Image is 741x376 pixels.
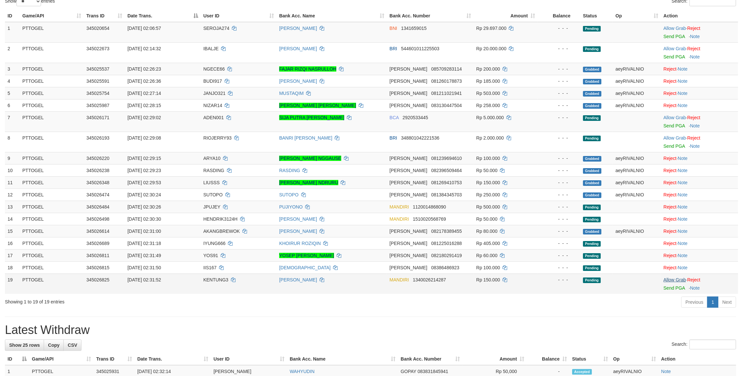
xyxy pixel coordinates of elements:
span: 345022673 [86,46,109,51]
a: Note [678,216,688,222]
td: PTTOGEL [20,75,84,87]
a: Note [678,156,688,161]
a: Note [678,168,688,173]
th: Bank Acc. Name: activate to sort column ascending [287,353,398,365]
th: Trans ID: activate to sort column ascending [84,10,125,22]
th: Amount: activate to sort column ascending [462,353,527,365]
span: JPUJEY [203,204,220,210]
a: KHOIRUR ROZIQIN [279,241,321,246]
div: - - - [540,240,578,247]
span: [DATE] 02:29:02 [127,115,161,120]
span: NGECE66 [203,66,225,72]
span: ARYA10 [203,156,220,161]
div: - - - [540,135,578,141]
span: [PERSON_NAME] [390,168,427,173]
span: Grabbed [583,192,601,198]
td: 14 [5,213,20,225]
span: Rp 29.697.000 [476,26,506,31]
span: 345025754 [86,91,109,96]
span: Copy 1510020568769 to clipboard [413,216,446,222]
span: SUTOPO [203,192,223,197]
td: PTTOGEL [20,132,84,152]
span: IBALJE [203,46,219,51]
span: Copy 1120014868090 to clipboard [413,204,446,210]
a: 1 [707,297,718,308]
div: - - - [540,90,578,97]
td: 15 [5,225,20,237]
span: [PERSON_NAME] [390,180,427,185]
td: · [661,22,738,43]
td: aeyRIVALNIO [613,176,661,188]
td: aeyRIVALNIO [613,87,661,99]
span: 345026220 [86,156,109,161]
td: 1 [5,22,20,43]
td: 12 [5,188,20,201]
a: Reject [663,168,677,173]
span: [DATE] 02:31:00 [127,229,161,234]
a: Send PGA [663,54,685,59]
span: BNI [390,26,397,31]
span: ADEN001 [203,115,224,120]
td: aeyRIVALNIO [613,63,661,75]
td: PTTOGEL [20,164,84,176]
span: Rp 80.000 [476,229,498,234]
span: BUDI917 [203,78,222,84]
a: Reject [687,135,700,141]
th: Bank Acc. Number: activate to sort column ascending [387,10,474,22]
td: PTTOGEL [20,188,84,201]
span: Grabbed [583,229,601,234]
span: Grabbed [583,156,601,162]
a: [PERSON_NAME] NDRURU [279,180,338,185]
a: Copy [44,340,64,351]
a: Previous [681,297,707,308]
a: Reject [663,180,677,185]
div: - - - [540,114,578,121]
a: Note [690,54,700,59]
span: MANDIRI [390,216,409,222]
a: Reject [687,46,700,51]
span: [DATE] 02:29:15 [127,156,161,161]
a: Show 25 rows [5,340,44,351]
span: 345025537 [86,66,109,72]
th: Game/API: activate to sort column ascending [20,10,84,22]
a: Allow Grab [663,46,686,51]
span: HENDRIK3124H [203,216,237,222]
span: Rp 258.000 [476,103,500,108]
a: PUJIYONO [279,204,303,210]
th: Op: activate to sort column ascending [613,10,661,22]
span: 345026348 [86,180,109,185]
div: - - - [540,155,578,162]
a: Allow Grab [663,26,686,31]
span: [DATE] 02:29:53 [127,180,161,185]
a: Reject [663,216,677,222]
div: - - - [540,179,578,186]
td: · [661,225,738,237]
a: Reject [663,156,677,161]
a: Reject [687,277,700,282]
span: Rp 200.000 [476,66,500,72]
a: Note [690,285,700,291]
div: - - - [540,102,578,109]
span: [PERSON_NAME] [390,192,427,197]
span: Rp 2.000.000 [476,135,504,141]
div: - - - [540,204,578,210]
span: BRI [390,46,397,51]
a: Reject [687,26,700,31]
span: Copy 081239694610 to clipboard [431,156,462,161]
a: Reject [663,66,677,72]
span: CSV [68,343,77,348]
td: PTTOGEL [20,176,84,188]
td: 9 [5,152,20,164]
a: Reject [663,204,677,210]
a: Reject [663,103,677,108]
a: Note [678,66,688,72]
div: - - - [540,228,578,234]
td: 16 [5,237,20,249]
a: Note [678,91,688,96]
span: Copy 1341659015 to clipboard [401,26,427,31]
th: Game/API: activate to sort column ascending [29,353,94,365]
th: Status [580,10,613,22]
td: · [661,164,738,176]
div: - - - [540,66,578,72]
span: BRI [390,135,397,141]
